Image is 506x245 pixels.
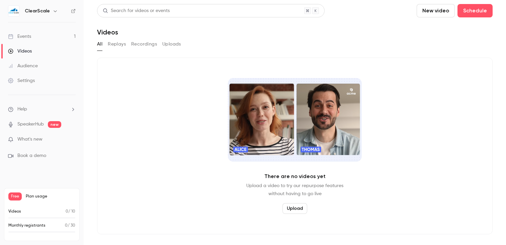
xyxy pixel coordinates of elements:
span: Plan usage [26,194,75,199]
a: SpeakerHub [17,121,44,128]
div: Search for videos or events [103,7,170,14]
span: 0 [65,224,68,228]
button: Replays [108,39,126,50]
p: / 10 [66,209,75,215]
div: Audience [8,63,38,69]
h1: Videos [97,28,118,36]
div: Events [8,33,31,40]
p: Videos [8,209,21,215]
button: Uploads [162,39,181,50]
div: Settings [8,77,35,84]
p: / 30 [65,223,75,229]
section: Videos [97,4,493,241]
span: new [48,121,61,128]
span: Book a demo [17,152,46,159]
button: Recordings [131,39,157,50]
button: Schedule [457,4,493,17]
span: 0 [66,210,68,214]
button: New video [417,4,455,17]
button: Upload [282,203,307,214]
span: What's new [17,136,43,143]
li: help-dropdown-opener [8,106,76,113]
button: All [97,39,102,50]
p: Monthly registrants [8,223,46,229]
span: Free [8,192,22,200]
span: Help [17,106,27,113]
p: There are no videos yet [264,172,326,180]
p: Upload a video to try our repurpose features without having to go live [246,182,343,198]
div: Videos [8,48,32,55]
img: ClearScale [8,6,19,16]
h6: ClearScale [25,8,50,14]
